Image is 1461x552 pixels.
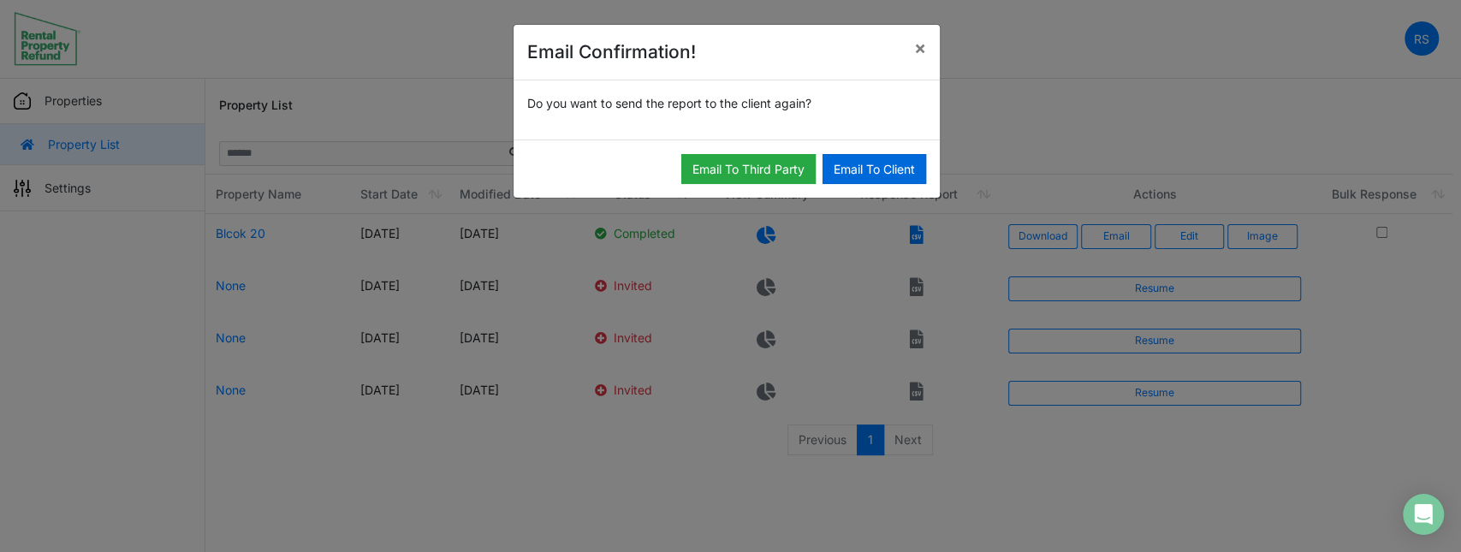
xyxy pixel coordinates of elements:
[823,154,926,184] button: Email To Client
[1403,494,1444,535] div: Open Intercom Messenger
[914,37,926,58] span: ×
[527,94,926,112] p: Do you want to send the report to the client again?
[900,25,940,70] button: Close
[681,154,816,184] button: Email To Third Party
[527,39,696,66] h4: Email Confirmation!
